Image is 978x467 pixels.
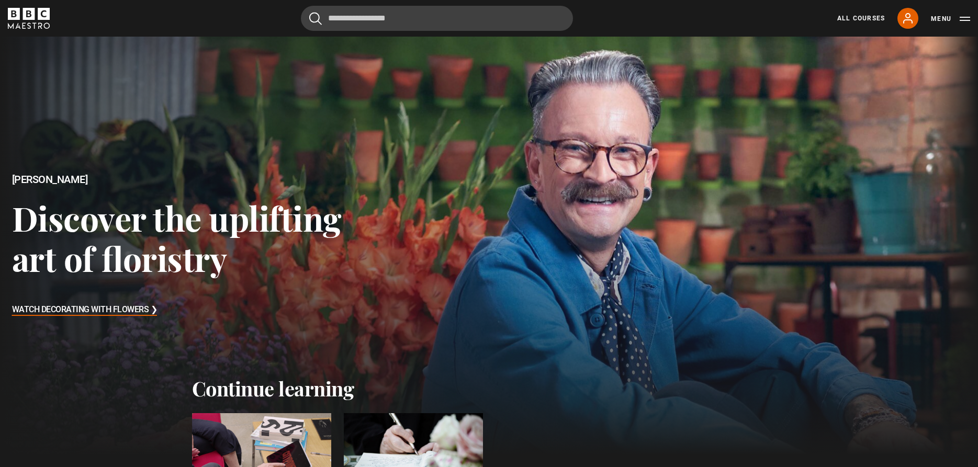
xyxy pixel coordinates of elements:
[309,12,322,25] button: Submit the search query
[301,6,573,31] input: Search
[12,174,391,186] h2: [PERSON_NAME]
[8,8,50,29] svg: BBC Maestro
[931,14,970,24] button: Toggle navigation
[12,302,158,318] h3: Watch Decorating With Flowers ❯
[192,377,786,401] h2: Continue learning
[12,198,391,279] h3: Discover the uplifting art of floristry
[837,14,885,23] a: All Courses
